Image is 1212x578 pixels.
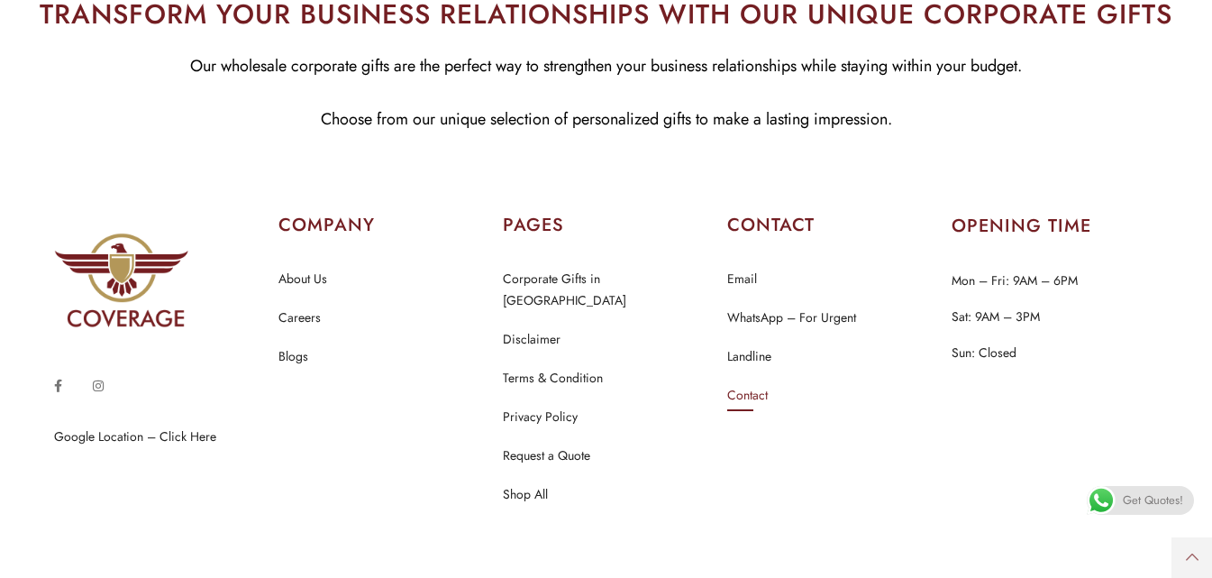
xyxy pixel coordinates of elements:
a: Landline [727,345,771,369]
a: Shop All [503,483,548,507]
h2: CONTACT [727,213,934,238]
p: Mon – Fri: 9AM – 6PM Sat: 9AM – 3PM Sun: Closed [952,262,1158,371]
a: Request a Quote [503,445,590,468]
a: About Us [278,268,327,291]
a: Google Location – Click Here [54,427,216,445]
span: Get Quotes! [1123,486,1183,515]
h2: OPENING TIME [952,217,1158,235]
a: Privacy Policy [503,406,578,429]
h2: COMPANY [278,213,485,238]
a: WhatsApp – For Urgent [727,307,856,330]
p: Choose from our unique selection of personalized gifts to make a lasting impression. [14,106,1198,133]
h2: PAGES [503,213,709,238]
a: Email [727,268,757,291]
a: Blogs [278,345,308,369]
p: Our wholesale corporate gifts are the perfect way to strengthen your business relationships while... [14,52,1198,80]
a: Careers [278,307,321,330]
a: Disclaimer [503,328,560,352]
a: Contact [727,384,768,408]
a: Terms & Condition [503,367,603,390]
a: Corporate Gifts in [GEOGRAPHIC_DATA] [503,268,709,313]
